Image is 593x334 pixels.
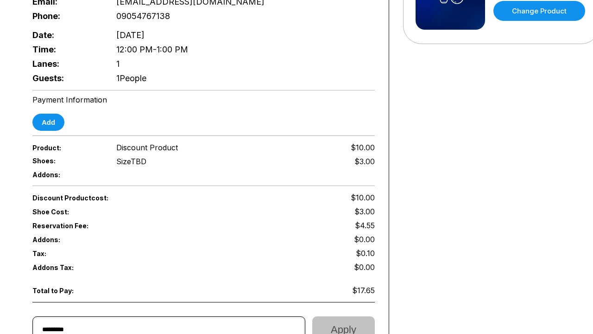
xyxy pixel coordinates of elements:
[32,114,64,131] button: Add
[354,235,375,244] span: $0.00
[32,236,101,244] span: Addons:
[116,143,178,152] span: Discount Product
[352,286,375,295] span: $17.65
[116,73,146,83] span: 1 People
[116,157,146,166] div: Size TBD
[116,59,120,69] span: 1
[116,30,145,40] span: [DATE]
[32,45,101,54] span: Time:
[32,144,101,152] span: Product:
[116,11,170,21] span: 09054767138
[354,157,375,166] div: $3.00
[351,143,375,152] span: $10.00
[32,11,101,21] span: Phone:
[32,250,101,257] span: Tax:
[32,171,101,179] span: Addons:
[32,222,204,230] span: Reservation Fee:
[493,1,585,21] a: Change Product
[116,45,188,54] span: 12:00 PM - 1:00 PM
[32,287,101,295] span: Total to Pay:
[32,95,375,104] div: Payment Information
[355,221,375,230] span: $4.55
[356,249,375,258] span: $0.10
[32,194,204,202] span: Discount Product cost:
[32,59,101,69] span: Lanes:
[32,208,101,216] span: Shoe Cost:
[354,263,375,272] span: $0.00
[32,157,101,165] span: Shoes:
[32,263,101,271] span: Addons Tax:
[32,73,101,83] span: Guests:
[351,193,375,202] span: $10.00
[32,30,101,40] span: Date:
[354,207,375,216] span: $3.00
